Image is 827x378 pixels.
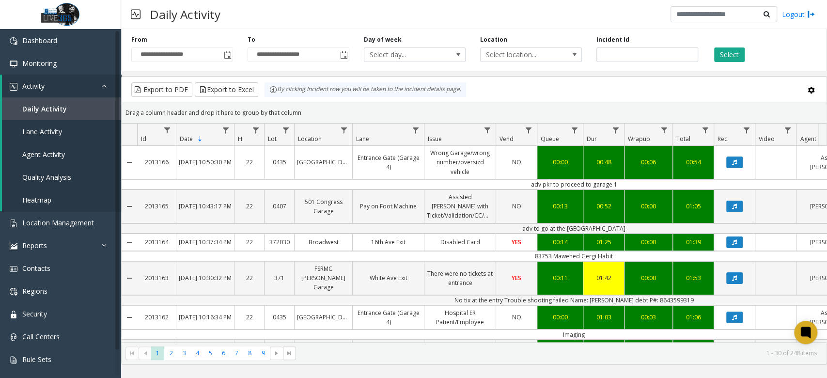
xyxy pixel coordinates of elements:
[10,220,17,227] img: 'icon'
[628,135,650,143] span: Wrapup
[217,346,230,360] span: Page 6
[627,273,670,283] div: 00:00
[234,235,264,249] a: 22
[204,346,217,360] span: Page 5
[537,199,583,213] a: 00:13
[273,349,281,357] span: Go to the next page
[353,306,424,329] a: Entrance Gate (Garage 4)
[673,199,714,213] a: 01:05
[624,155,672,169] a: 00:06
[675,273,711,283] div: 01:53
[657,124,671,137] a: Wrapup Filter Menu
[230,346,243,360] span: Page 7
[283,346,296,360] span: Go to the last page
[22,332,60,341] span: Call Centers
[740,124,753,137] a: Rec. Filter Menu
[807,9,815,19] img: logout
[265,82,466,97] div: By clicking Incident row you will be taken to the incident details page.
[522,124,535,137] a: Vend Filter Menu
[238,135,242,143] span: H
[353,199,424,213] a: Pay on Foot Machine
[428,135,442,143] span: Issue
[586,202,622,211] div: 00:52
[270,346,283,360] span: Go to the next page
[122,124,827,342] div: Data table
[424,306,496,329] a: Hospital ER Patient/Employee
[131,82,192,97] button: Export to PDF
[176,310,234,324] a: [DATE] 10:16:34 PM
[151,346,164,360] span: Page 1
[234,155,264,169] a: 22
[145,2,225,26] h3: Daily Activity
[714,47,745,62] button: Select
[673,310,714,324] a: 01:06
[265,235,294,249] a: 372030
[337,124,350,137] a: Location Filter Menu
[586,313,622,322] div: 01:03
[627,202,670,211] div: 00:00
[22,81,45,91] span: Activity
[10,265,17,273] img: 'icon'
[583,235,624,249] a: 01:25
[759,135,775,143] span: Video
[10,37,17,45] img: 'icon'
[22,150,65,159] span: Agent Activity
[537,235,583,249] a: 00:14
[586,273,622,283] div: 01:42
[540,157,580,167] div: 00:00
[338,48,349,62] span: Toggle popup
[2,97,121,120] a: Daily Activity
[248,35,255,44] label: To
[424,267,496,290] a: There were no tickets at entrance
[22,241,47,250] span: Reports
[583,199,624,213] a: 00:52
[673,235,714,249] a: 01:39
[540,202,580,211] div: 00:13
[364,35,402,44] label: Day of week
[137,199,176,213] a: 2013165
[627,157,670,167] div: 00:06
[627,237,670,247] div: 00:00
[176,271,234,285] a: [DATE] 10:30:32 PM
[541,135,559,143] span: Queue
[295,155,352,169] a: [GEOGRAPHIC_DATA]
[624,235,672,249] a: 00:00
[265,310,294,324] a: 0435
[10,333,17,341] img: 'icon'
[353,271,424,285] a: White Ave Exit
[22,195,51,205] span: Heatmap
[496,271,537,285] a: YES
[2,75,121,97] a: Activity
[583,310,624,324] a: 01:03
[285,349,293,357] span: Go to the last page
[675,202,711,211] div: 01:05
[800,135,816,143] span: Agent
[22,286,47,296] span: Regions
[10,242,17,250] img: 'icon'
[781,124,794,137] a: Video Filter Menu
[2,143,121,166] a: Agent Activity
[609,124,622,137] a: Dur Filter Menu
[10,288,17,296] img: 'icon'
[265,155,294,169] a: 0435
[356,135,369,143] span: Lane
[699,124,712,137] a: Total Filter Menu
[131,35,147,44] label: From
[222,48,233,62] span: Toggle popup
[122,230,137,254] a: Collapse Details
[234,199,264,213] a: 22
[243,346,256,360] span: Page 8
[424,235,496,249] a: Disabled Card
[624,310,672,324] a: 00:03
[675,157,711,167] div: 00:54
[480,35,507,44] label: Location
[141,135,146,143] span: Id
[265,199,294,213] a: 0407
[22,309,47,318] span: Security
[256,346,269,360] span: Page 9
[537,271,583,285] a: 00:11
[302,349,817,357] kendo-pager-info: 1 - 30 of 248 items
[178,346,191,360] span: Page 3
[122,302,137,333] a: Collapse Details
[496,235,537,249] a: YES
